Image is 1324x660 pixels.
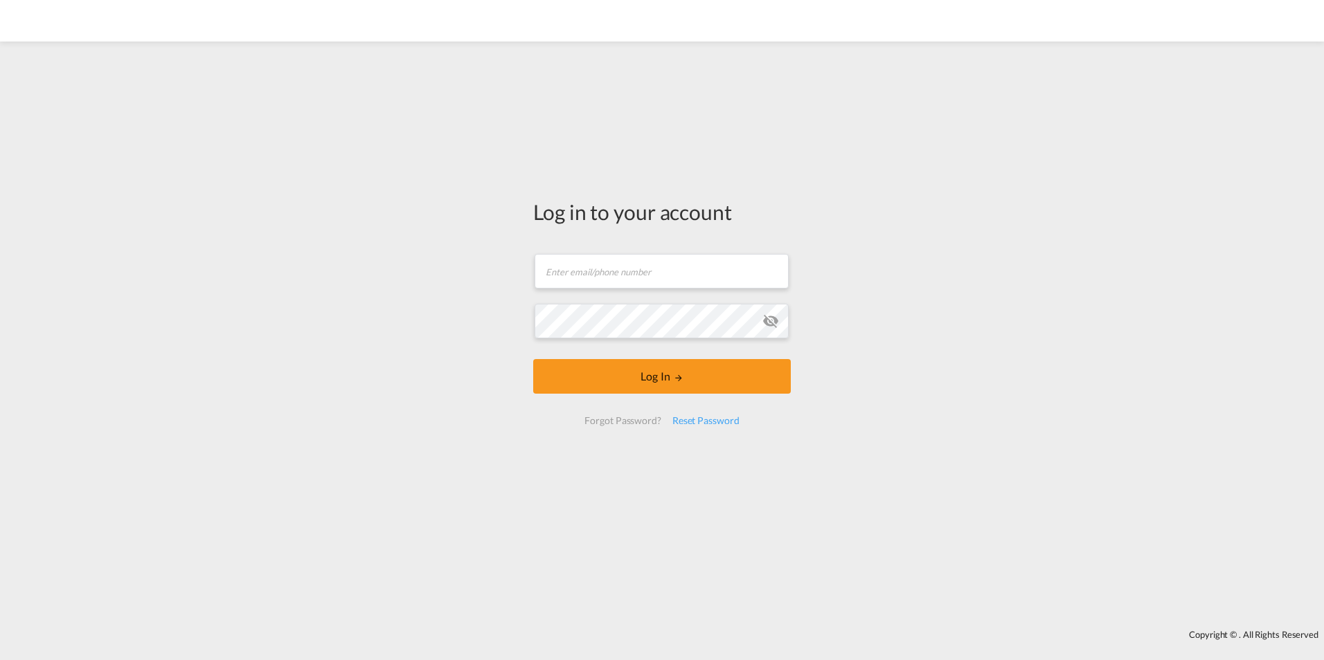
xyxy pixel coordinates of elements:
input: Enter email/phone number [535,254,789,288]
div: Forgot Password? [579,408,666,433]
button: LOGIN [533,359,791,394]
md-icon: icon-eye-off [762,313,779,329]
div: Log in to your account [533,197,791,226]
div: Reset Password [667,408,745,433]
